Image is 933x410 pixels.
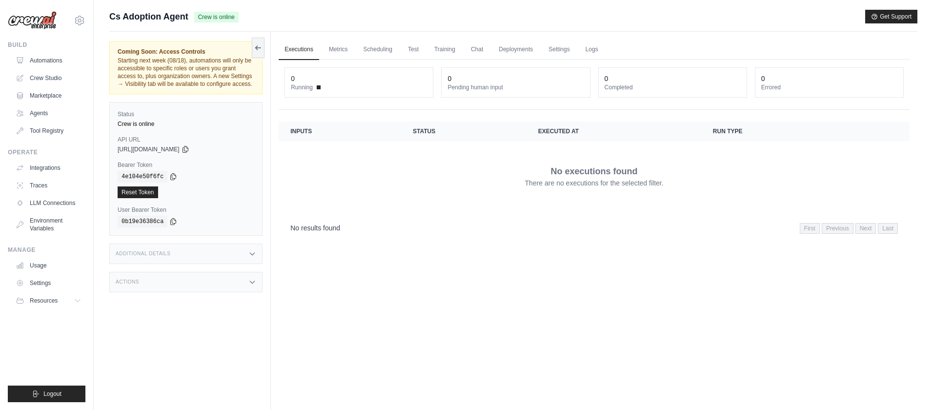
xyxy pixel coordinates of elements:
div: 0 [761,74,765,83]
a: Agents [12,105,85,121]
p: No results found [290,223,340,233]
a: Reset Token [118,186,158,198]
div: 0 [291,74,295,83]
span: Starting next week (08/18), automations will only be accessible to specific roles or users you gr... [118,57,252,87]
a: Integrations [12,160,85,176]
a: Scheduling [358,40,398,60]
a: Metrics [323,40,354,60]
button: Get Support [865,10,917,23]
span: First [800,223,820,234]
a: Tool Registry [12,123,85,139]
button: Logout [8,386,85,402]
th: Inputs [279,122,401,141]
span: Previous [822,223,853,234]
th: Status [401,122,527,141]
div: Manage [8,246,85,254]
h3: Additional Details [116,251,170,257]
nav: Pagination [279,215,910,240]
h3: Actions [116,279,139,285]
a: Logs [580,40,604,60]
a: Training [428,40,461,60]
a: Usage [12,258,85,273]
nav: Pagination [800,223,898,234]
div: Crew is online [118,120,254,128]
span: Coming Soon: Access Controls [118,48,254,56]
div: Operate [8,148,85,156]
a: Executions [279,40,319,60]
img: Logo [8,11,57,30]
dt: Errored [761,83,897,91]
section: Crew executions table [279,122,910,240]
a: Test [402,40,425,60]
dt: Completed [605,83,741,91]
a: Automations [12,53,85,68]
div: Build [8,41,85,49]
div: 0 [447,74,451,83]
th: Executed at [527,122,701,141]
label: Status [118,110,254,118]
code: 4e104e50f6fc [118,171,167,183]
span: Logout [43,390,61,398]
a: Settings [12,275,85,291]
th: Run Type [701,122,846,141]
span: Running [291,83,313,91]
a: Chat [465,40,489,60]
a: Deployments [493,40,539,60]
a: Crew Studio [12,70,85,86]
a: LLM Connections [12,195,85,211]
span: [URL][DOMAIN_NAME] [118,145,180,153]
dt: Pending human input [447,83,584,91]
label: API URL [118,136,254,143]
p: There are no executions for the selected filter. [525,178,664,188]
label: Bearer Token [118,161,254,169]
span: Last [878,223,898,234]
a: Marketplace [12,88,85,103]
span: Crew is online [194,12,239,22]
p: No executions found [551,164,638,178]
code: 0b19e36386ca [118,216,167,227]
a: Traces [12,178,85,193]
a: Environment Variables [12,213,85,236]
div: 0 [605,74,608,83]
span: Next [855,223,876,234]
button: Resources [12,293,85,308]
a: Settings [543,40,575,60]
span: Cs Adoption Agent [109,10,188,23]
label: User Bearer Token [118,206,254,214]
span: Resources [30,297,58,305]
